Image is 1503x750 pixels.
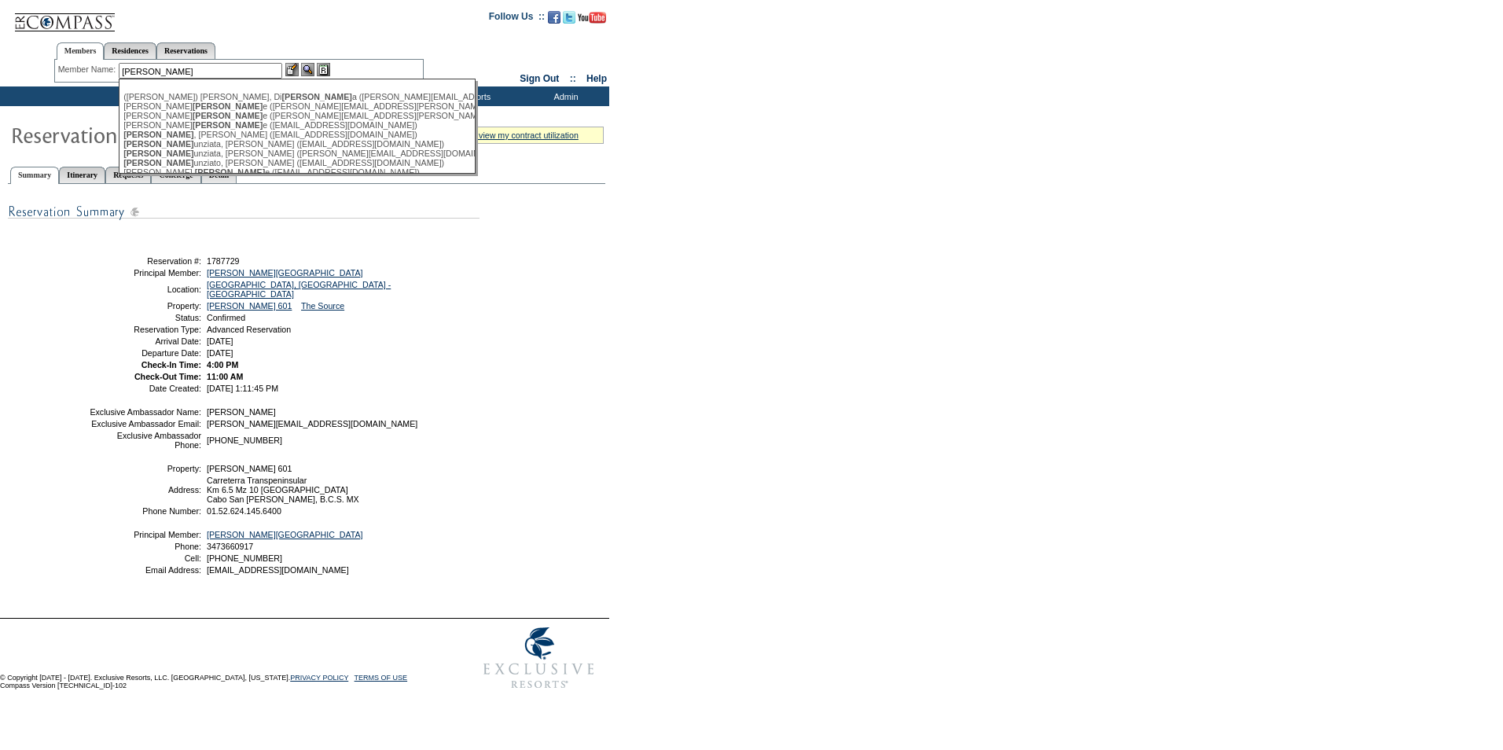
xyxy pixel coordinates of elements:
span: 4:00 PM [207,360,238,369]
span: [PHONE_NUMBER] [207,553,282,563]
span: Carreterra Transpeninsular Km 6.5 Mz 10 [GEOGRAPHIC_DATA] Cabo San [PERSON_NAME], B.C.S. MX [207,476,359,504]
span: [PERSON_NAME] [195,167,265,177]
span: [PERSON_NAME] [282,92,352,101]
span: [DATE] [207,336,233,346]
td: Follow Us :: [489,9,545,28]
strong: Check-Out Time: [134,372,201,381]
div: [PERSON_NAME] e ([EMAIL_ADDRESS][DOMAIN_NAME]) [123,120,469,130]
td: Email Address: [89,565,201,575]
a: Summary [10,167,59,184]
td: Phone: [89,542,201,551]
img: Reservations [317,63,330,76]
span: 01.52.624.145.6400 [207,506,281,516]
a: Help [586,73,607,84]
td: Exclusive Ambassador Email: [89,419,201,428]
a: Reservations [156,42,215,59]
a: [PERSON_NAME][GEOGRAPHIC_DATA] [207,268,363,278]
span: [EMAIL_ADDRESS][DOMAIN_NAME] [207,565,349,575]
span: [PERSON_NAME] [123,139,193,149]
a: PRIVACY POLICY [290,674,348,682]
span: [PERSON_NAME][EMAIL_ADDRESS][DOMAIN_NAME] [207,419,417,428]
img: b_edit.gif [285,63,299,76]
td: Cell: [89,553,201,563]
span: 3473660917 [207,542,253,551]
td: Status: [89,313,201,322]
div: unziata, [PERSON_NAME] ([EMAIL_ADDRESS][DOMAIN_NAME]) [123,139,469,149]
span: [PERSON_NAME] [193,120,263,130]
div: unziata, [PERSON_NAME] ([PERSON_NAME][EMAIL_ADDRESS][DOMAIN_NAME]) [123,149,469,158]
span: [PERSON_NAME] 601 [207,464,292,473]
a: Requests [105,167,151,183]
span: :: [570,73,576,84]
div: unziato, [PERSON_NAME] ([EMAIL_ADDRESS][DOMAIN_NAME]) [123,158,469,167]
div: [PERSON_NAME] e ([PERSON_NAME][EMAIL_ADDRESS][PERSON_NAME][PERSON_NAME][DOMAIN_NAME]) [123,101,469,111]
a: The Source [301,301,344,311]
a: Follow us on Twitter [563,16,575,25]
div: [PERSON_NAME] e ([PERSON_NAME][EMAIL_ADDRESS][PERSON_NAME][DOMAIN_NAME]) [123,111,469,120]
img: Exclusive Resorts [469,619,609,697]
div: ([PERSON_NAME]) [PERSON_NAME], Di a ([PERSON_NAME][EMAIL_ADDRESS][PERSON_NAME][DOMAIN_NAME]) [123,92,469,101]
div: , [PERSON_NAME] ([EMAIL_ADDRESS][DOMAIN_NAME]) [123,130,469,139]
td: Arrival Date: [89,336,201,346]
img: Subscribe to our YouTube Channel [578,12,606,24]
img: subTtlResSummary.gif [8,202,480,222]
img: View [301,63,314,76]
td: Property: [89,464,201,473]
span: 11:00 AM [207,372,243,381]
span: 1787729 [207,256,240,266]
span: Advanced Reservation [207,325,291,334]
span: [DATE] 1:11:45 PM [207,384,278,393]
td: Date Created: [89,384,201,393]
td: Reservation #: [89,256,201,266]
td: Property: [89,301,201,311]
td: Address: [89,476,201,504]
a: » view my contract utilization [472,131,579,140]
a: Subscribe to our YouTube Channel [578,16,606,25]
div: Member Name: [58,63,119,76]
span: Confirmed [207,313,245,322]
img: Become our fan on Facebook [548,11,560,24]
a: Itinerary [59,167,105,183]
a: Become our fan on Facebook [548,16,560,25]
span: [PERSON_NAME] [207,407,276,417]
a: Sign Out [520,73,559,84]
span: [DATE] [207,348,233,358]
a: [GEOGRAPHIC_DATA], [GEOGRAPHIC_DATA] - [GEOGRAPHIC_DATA] [207,280,391,299]
td: Principal Member: [89,530,201,539]
td: Exclusive Ambassador Name: [89,407,201,417]
a: TERMS OF USE [355,674,408,682]
span: [PERSON_NAME] [123,158,193,167]
td: Exclusive Ambassador Phone: [89,431,201,450]
a: [PERSON_NAME][GEOGRAPHIC_DATA] [207,530,363,539]
td: Phone Number: [89,506,201,516]
span: [PERSON_NAME] [123,130,193,139]
span: [PHONE_NUMBER] [207,436,282,445]
a: [PERSON_NAME] 601 [207,301,292,311]
span: [PERSON_NAME] [193,101,263,111]
strong: Check-In Time: [141,360,201,369]
a: Members [57,42,105,60]
a: Residences [104,42,156,59]
div: [PERSON_NAME], e ([EMAIL_ADDRESS][DOMAIN_NAME]) [123,167,469,177]
td: Admin [519,86,609,106]
span: [PERSON_NAME] [123,149,193,158]
td: Departure Date: [89,348,201,358]
td: Location: [89,280,201,299]
img: Follow us on Twitter [563,11,575,24]
td: Reservation Type: [89,325,201,334]
img: Reservaton Summary [10,119,325,150]
span: [PERSON_NAME] [193,111,263,120]
td: Principal Member: [89,268,201,278]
